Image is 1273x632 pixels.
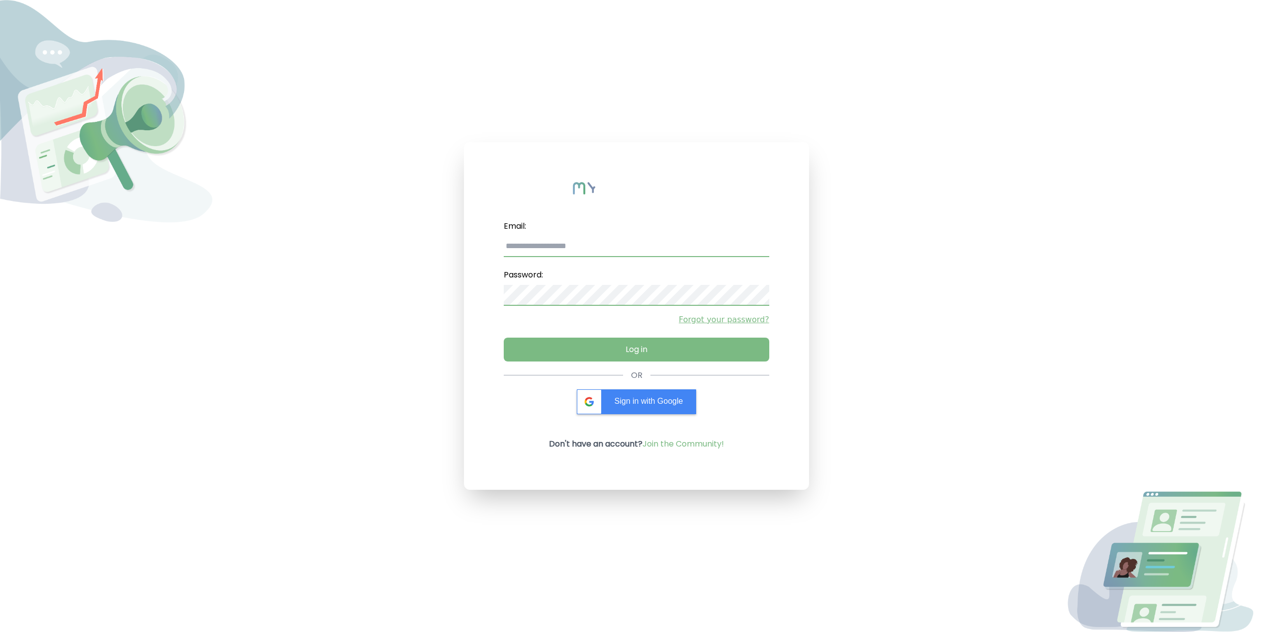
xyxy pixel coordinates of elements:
p: Don't have an account? [549,438,724,450]
label: Email: [504,216,769,236]
img: My Influency [573,182,700,200]
a: Forgot your password? [504,314,769,326]
span: Sign in with Google [615,397,683,405]
label: Password: [504,265,769,285]
a: Join the Community! [642,438,724,450]
div: Sign in with Google [577,389,696,414]
div: OR [631,369,642,381]
img: Login Image2 [1061,491,1273,632]
button: Log in [504,338,769,361]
